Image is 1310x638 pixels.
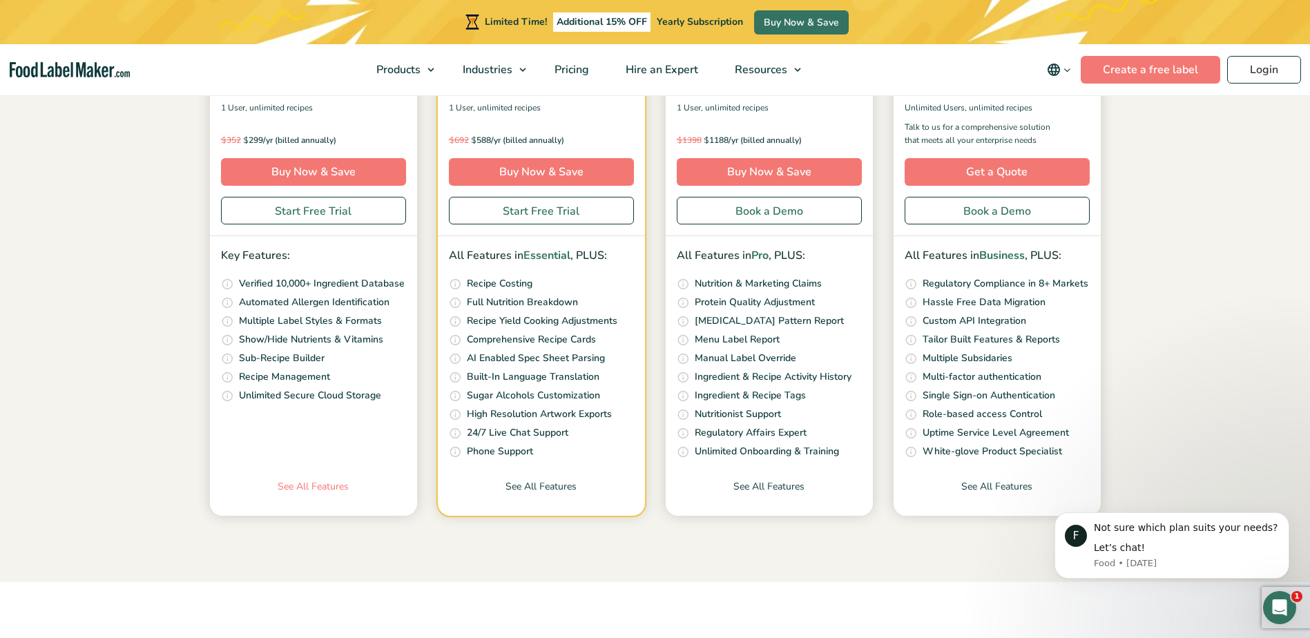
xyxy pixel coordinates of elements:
[473,101,541,114] span: , Unlimited Recipes
[553,12,651,32] span: Additional 15% OFF
[221,101,245,114] span: 1 User
[221,197,406,224] a: Start Free Trial
[905,158,1090,186] a: Get a Quote
[449,133,634,147] p: 588/yr (billed annually)
[695,425,807,441] p: Regulatory Affairs Expert
[677,101,701,114] span: 1 User
[695,351,796,366] p: Manual Label Override
[467,313,617,329] p: Recipe Yield Cooking Adjustments
[449,197,634,224] a: Start Free Trial
[695,369,851,385] p: Ingredient & Recipe Activity History
[923,444,1062,459] p: White-glove Product Specialist
[1081,56,1220,84] a: Create a free label
[239,332,383,347] p: Show/Hide Nutrients & Vitamins
[923,276,1088,291] p: Regulatory Compliance in 8+ Markets
[677,135,682,145] span: $
[467,295,578,310] p: Full Nutrition Breakdown
[449,135,454,145] span: $
[358,44,441,95] a: Products
[221,135,227,145] span: $
[438,479,645,516] a: See All Features
[695,276,822,291] p: Nutrition & Marketing Claims
[923,295,1046,310] p: Hassle Free Data Migration
[622,62,700,77] span: Hire an Expert
[210,479,417,516] a: See All Features
[923,332,1060,347] p: Tailor Built Features & Reports
[677,135,702,146] del: 1398
[1291,591,1302,602] span: 1
[459,62,514,77] span: Industries
[239,313,382,329] p: Multiple Label Styles & Formats
[467,388,600,403] p: Sugar Alcohols Customization
[467,276,532,291] p: Recipe Costing
[666,479,873,516] a: See All Features
[239,276,405,291] p: Verified 10,000+ Ingredient Database
[467,369,599,385] p: Built-In Language Translation
[965,101,1032,114] span: , Unlimited Recipes
[695,407,781,422] p: Nutritionist Support
[449,101,473,114] span: 1 User
[608,44,713,95] a: Hire an Expert
[754,10,849,35] a: Buy Now & Save
[923,388,1055,403] p: Single Sign-on Authentication
[905,197,1090,224] a: Book a Demo
[485,15,547,28] span: Limited Time!
[221,133,406,147] p: 299/yr (billed annually)
[449,158,634,186] a: Buy Now & Save
[245,101,313,114] span: , Unlimited Recipes
[239,369,330,385] p: Recipe Management
[221,158,406,186] a: Buy Now & Save
[239,388,381,403] p: Unlimited Secure Cloud Storage
[695,332,780,347] p: Menu Label Report
[923,313,1026,329] p: Custom API Integration
[1034,492,1310,601] iframe: Intercom notifications message
[923,407,1042,422] p: Role-based access Control
[550,62,590,77] span: Pricing
[731,62,789,77] span: Resources
[1263,591,1296,624] iframe: Intercom live chat
[243,135,249,145] span: $
[467,444,533,459] p: Phone Support
[717,44,808,95] a: Resources
[445,44,533,95] a: Industries
[905,101,965,114] span: Unlimited Users
[449,135,469,146] del: 692
[677,247,862,265] p: All Features in , PLUS:
[923,351,1012,366] p: Multiple Subsidaries
[979,248,1025,263] span: Business
[695,295,815,310] p: Protein Quality Adjustment
[704,135,709,145] span: $
[677,197,862,224] a: Book a Demo
[677,158,862,186] a: Buy Now & Save
[449,247,634,265] p: All Features in , PLUS:
[905,121,1063,147] p: Talk to us for a comprehensive solution that meets all your enterprise needs
[467,332,596,347] p: Comprehensive Recipe Cards
[923,369,1041,385] p: Multi-factor authentication
[894,479,1101,516] a: See All Features
[657,15,743,28] span: Yearly Subscription
[701,101,769,114] span: , Unlimited Recipes
[751,248,769,263] span: Pro
[523,248,570,263] span: Essential
[467,407,612,422] p: High Resolution Artwork Exports
[372,62,422,77] span: Products
[677,133,862,147] p: 1188/yr (billed annually)
[923,425,1069,441] p: Uptime Service Level Agreement
[537,44,604,95] a: Pricing
[695,388,806,403] p: Ingredient & Recipe Tags
[221,135,241,146] del: 352
[695,444,839,459] p: Unlimited Onboarding & Training
[239,351,325,366] p: Sub-Recipe Builder
[467,351,605,366] p: AI Enabled Spec Sheet Parsing
[467,425,568,441] p: 24/7 Live Chat Support
[239,295,389,310] p: Automated Allergen Identification
[471,135,476,145] span: $
[1227,56,1301,84] a: Login
[695,313,844,329] p: [MEDICAL_DATA] Pattern Report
